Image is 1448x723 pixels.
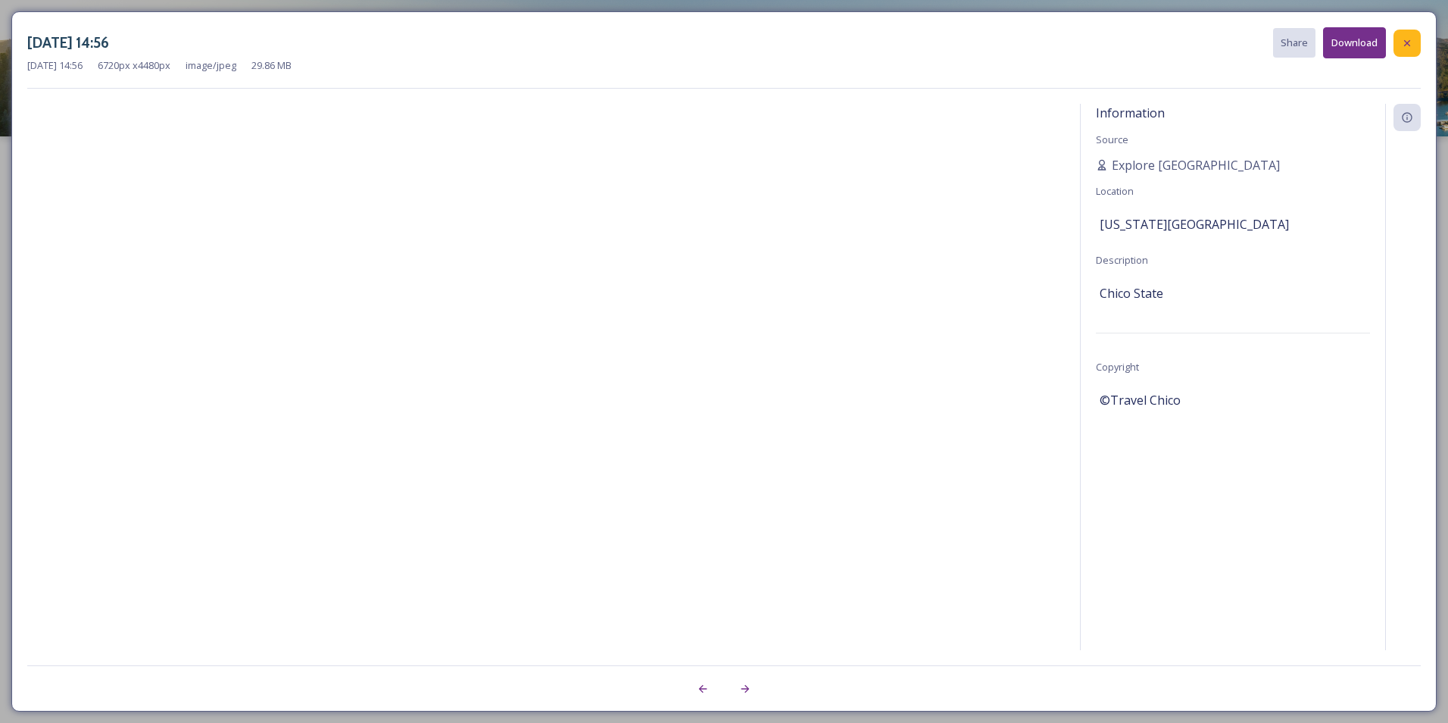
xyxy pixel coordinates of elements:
span: Location [1096,184,1134,198]
span: [US_STATE][GEOGRAPHIC_DATA] [1100,215,1289,233]
span: Information [1096,105,1165,121]
img: TC%20CSUC%20Alumni%20Event%202022-7_FULL_EDITED-Travel%2520Chico.jpg [27,104,1065,690]
span: 6720 px x 4480 px [98,58,170,73]
span: 29.86 MB [251,58,292,73]
span: Source [1096,133,1128,146]
span: Copyright [1096,360,1139,374]
span: ©Travel Chico [1100,391,1181,409]
span: Description [1096,253,1148,267]
span: [DATE] 14:56 [27,58,83,73]
button: Share [1273,28,1315,58]
span: Chico State [1100,284,1163,302]
span: Explore [GEOGRAPHIC_DATA] [1112,156,1280,174]
h3: [DATE] 14:56 [27,32,109,54]
button: Download [1323,27,1386,58]
span: image/jpeg [186,58,236,73]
